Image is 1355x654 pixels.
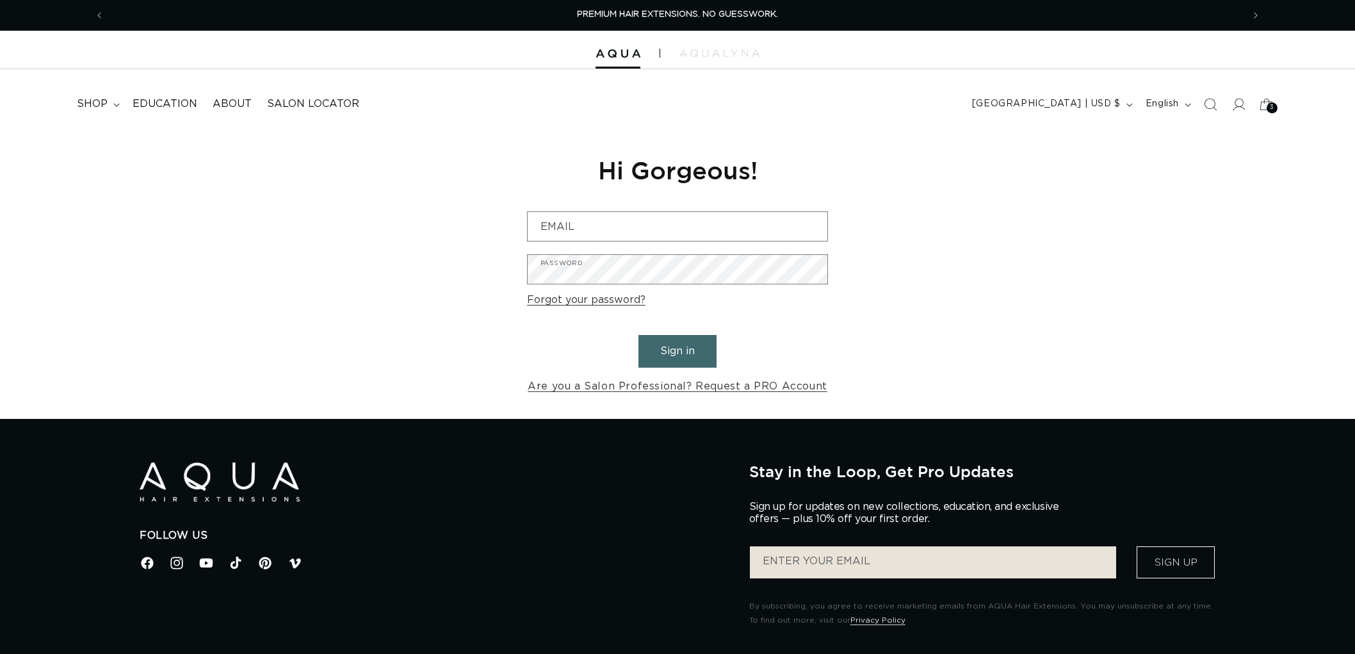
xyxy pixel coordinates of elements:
[577,10,778,19] span: PREMIUM HAIR EXTENSIONS. NO GUESSWORK.
[527,154,828,186] h1: Hi Gorgeous!
[140,529,730,543] h2: Follow Us
[140,462,300,502] img: Aqua Hair Extensions
[749,462,1215,480] h2: Stay in the Loop, Get Pro Updates
[125,90,205,119] a: Education
[964,92,1138,117] button: [GEOGRAPHIC_DATA] | USD $
[133,97,197,111] span: Education
[1137,546,1215,578] button: Sign Up
[850,616,905,624] a: Privacy Policy
[679,49,759,57] img: aqualyna.com
[750,546,1116,578] input: ENTER YOUR EMAIL
[749,501,1069,525] p: Sign up for updates on new collections, education, and exclusive offers — plus 10% off your first...
[205,90,259,119] a: About
[1146,97,1179,111] span: English
[69,90,125,119] summary: shop
[527,291,645,309] a: Forgot your password?
[1270,102,1274,113] span: 3
[213,97,252,111] span: About
[259,90,367,119] a: Salon Locator
[85,3,113,28] button: Previous announcement
[77,97,108,111] span: shop
[528,377,827,396] a: Are you a Salon Professional? Request a PRO Account
[528,212,827,241] input: Email
[596,49,640,58] img: Aqua Hair Extensions
[972,97,1121,111] span: [GEOGRAPHIC_DATA] | USD $
[749,600,1215,627] p: By subscribing, you agree to receive marketing emails from AQUA Hair Extensions. You may unsubscr...
[267,97,359,111] span: Salon Locator
[1242,3,1270,28] button: Next announcement
[1138,92,1196,117] button: English
[638,335,717,368] button: Sign in
[1196,90,1224,119] summary: Search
